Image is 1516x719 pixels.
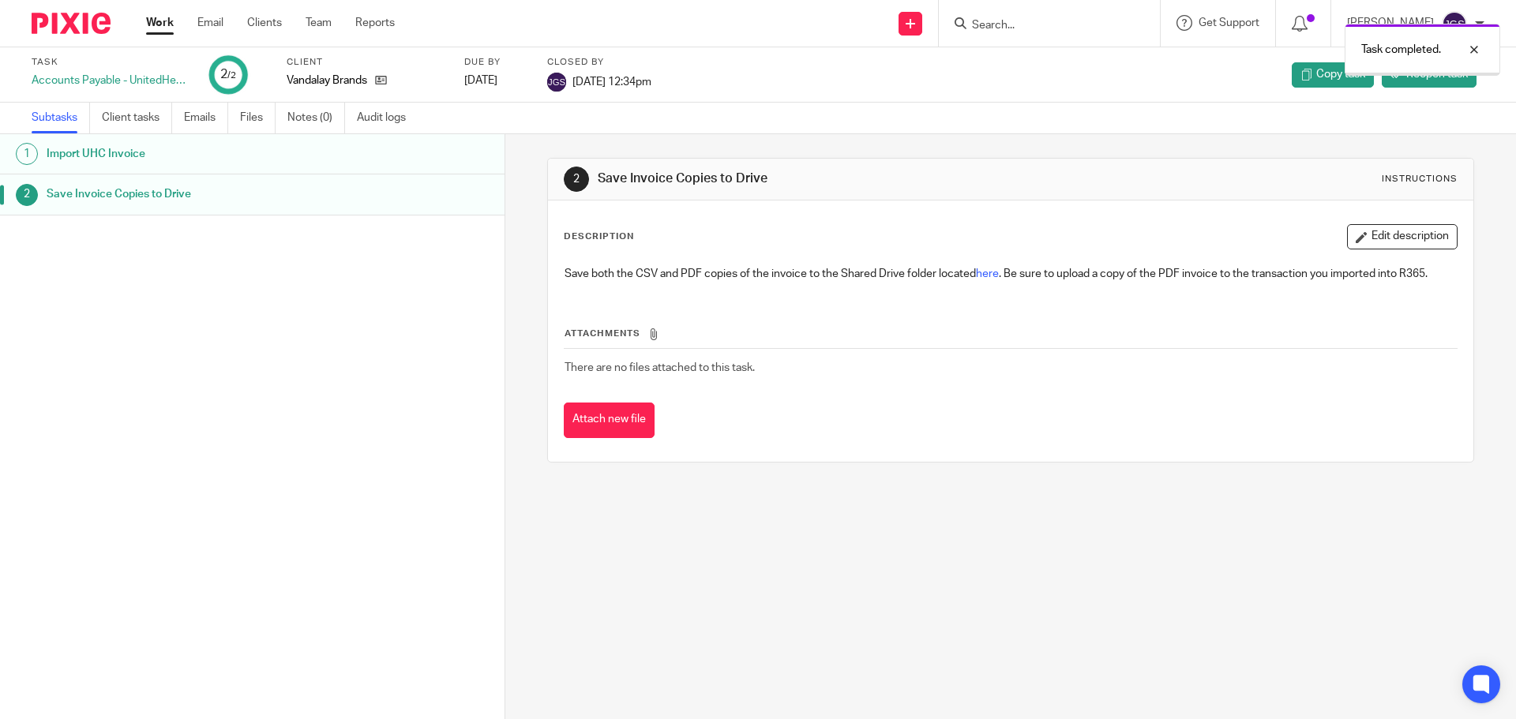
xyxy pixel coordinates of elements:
h1: Save Invoice Copies to Drive [47,182,342,206]
div: 2 [16,184,38,206]
p: Vandalay Brands [287,73,367,88]
a: Audit logs [357,103,418,133]
div: [DATE] [464,73,527,88]
a: Files [240,103,276,133]
button: Attach new file [564,403,655,438]
a: Email [197,15,223,31]
h1: Import UHC Invoice [47,142,342,166]
a: Emails [184,103,228,133]
div: Instructions [1382,173,1458,185]
label: Client [287,56,445,69]
div: Accounts Payable - UnitedHealthcare Invoice Import ([GEOGRAPHIC_DATA]) - October [32,73,189,88]
a: Subtasks [32,103,90,133]
a: Team [306,15,332,31]
label: Task [32,56,189,69]
a: Clients [247,15,282,31]
a: here [976,268,999,279]
h1: Save Invoice Copies to Drive [598,170,1045,187]
div: 2 [564,167,589,192]
span: [DATE] 12:34pm [572,76,651,87]
small: /2 [227,71,236,80]
a: Client tasks [102,103,172,133]
p: Save both the CSV and PDF copies of the invoice to the Shared Drive folder located . Be sure to u... [565,266,1456,282]
p: Description [564,230,634,243]
span: Attachments [565,329,640,338]
a: Reports [355,15,395,31]
div: 1 [16,143,38,165]
label: Closed by [547,56,651,69]
span: There are no files attached to this task. [565,362,755,373]
a: Work [146,15,174,31]
div: 2 [220,66,236,84]
p: Task completed. [1361,42,1441,58]
img: svg%3E [547,73,566,92]
button: Edit description [1347,224,1458,249]
a: Notes (0) [287,103,345,133]
img: Pixie [32,13,111,34]
label: Due by [464,56,527,69]
img: svg%3E [1442,11,1467,36]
